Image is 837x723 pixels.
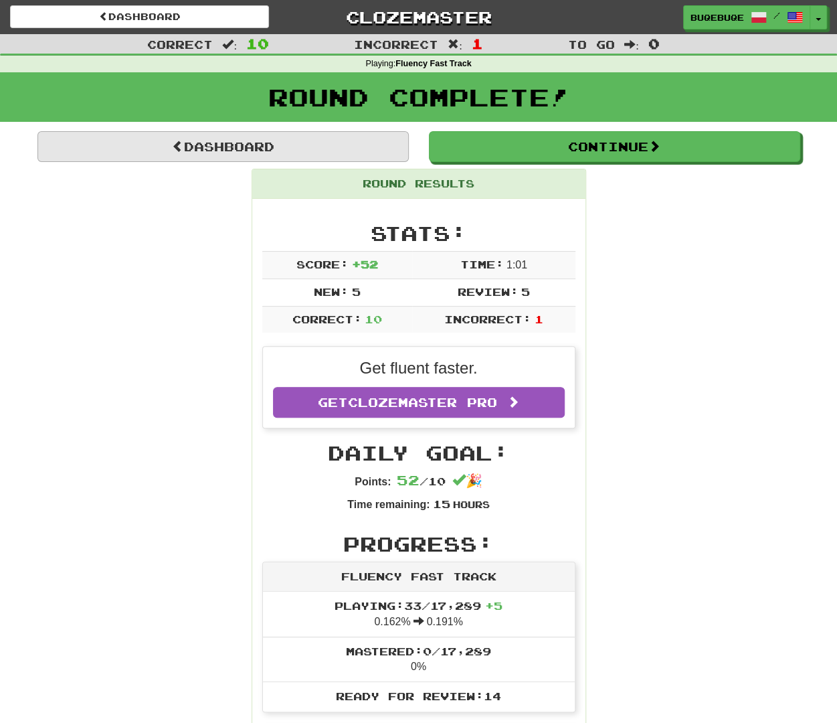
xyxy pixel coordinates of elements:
span: Mastered: 0 / 17,289 [346,645,491,657]
span: 🎉 [452,473,482,488]
span: Correct [147,37,213,51]
span: Time: [460,258,503,270]
li: 0% [263,637,575,683]
span: 15 [432,497,450,510]
span: New: [314,285,349,298]
button: Continue [429,131,800,162]
span: Ready for Review: 14 [336,690,501,702]
span: / [773,11,780,20]
a: Buqebuqe / [683,5,810,29]
span: + 5 [485,599,502,612]
li: 0.162% 0.191% [263,592,575,637]
p: Get fluent faster. [273,357,565,380]
span: Score: [296,258,349,270]
span: 10 [365,313,382,325]
small: Hours [453,499,490,510]
span: 1 [534,313,543,325]
div: Fluency Fast Track [263,562,575,592]
strong: Points: [355,476,391,487]
span: 10 [246,35,269,52]
strong: Fluency Fast Track [395,59,471,68]
span: : [448,39,462,50]
a: GetClozemaster Pro [273,387,565,418]
span: 1 [472,35,483,52]
span: 5 [521,285,530,298]
span: Clozemaster Pro [348,395,497,410]
span: Incorrect: [444,313,531,325]
span: : [222,39,237,50]
span: + 52 [351,258,377,270]
span: Correct: [292,313,361,325]
h2: Progress: [262,533,575,555]
span: : [624,39,639,50]
a: Dashboard [10,5,269,28]
h2: Stats: [262,222,575,244]
h2: Daily Goal: [262,442,575,464]
span: To go [568,37,615,51]
span: 52 [397,472,420,488]
span: Review: [457,285,518,298]
span: Incorrect [354,37,438,51]
span: 5 [351,285,360,298]
span: / 10 [397,475,446,487]
span: 0 [648,35,660,52]
span: Buqebuqe [690,11,744,23]
span: Playing: 33 / 17,289 [335,599,502,612]
div: Round Results [252,169,585,199]
strong: Time remaining: [347,499,430,510]
a: Dashboard [37,131,409,162]
h1: Round Complete! [5,84,832,110]
span: 1 : 0 1 [506,259,527,270]
a: Clozemaster [289,5,548,29]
